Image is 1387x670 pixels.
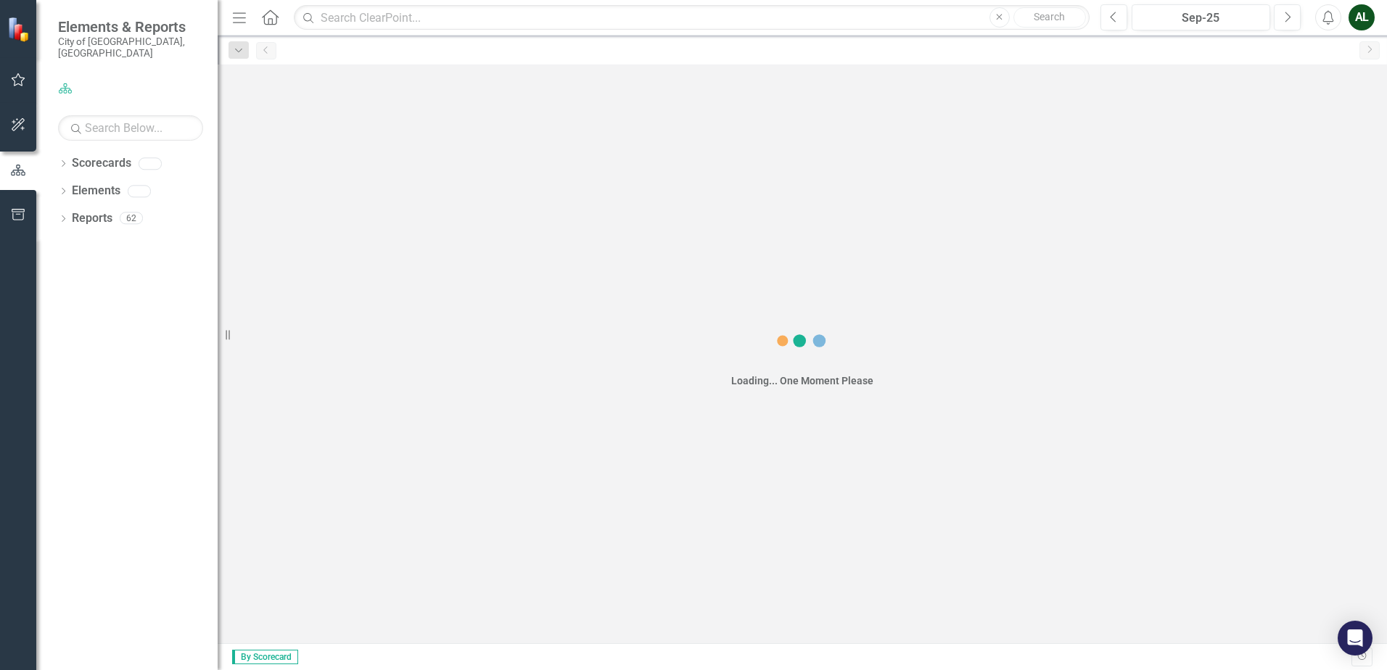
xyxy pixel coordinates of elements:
span: Search [1034,11,1065,22]
button: AL [1349,4,1375,30]
span: Elements & Reports [58,18,203,36]
small: City of [GEOGRAPHIC_DATA], [GEOGRAPHIC_DATA] [58,36,203,59]
input: Search ClearPoint... [294,5,1090,30]
a: Scorecards [72,155,131,172]
input: Search Below... [58,115,203,141]
div: Open Intercom Messenger [1338,621,1372,655]
div: 62 [120,212,143,225]
span: By Scorecard [232,650,298,664]
div: Sep-25 [1137,9,1265,27]
div: Loading... One Moment Please [731,373,873,388]
a: Elements [72,183,120,199]
button: Search [1013,7,1086,28]
a: Reports [72,210,112,227]
img: ClearPoint Strategy [7,17,33,42]
button: Sep-25 [1132,4,1270,30]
